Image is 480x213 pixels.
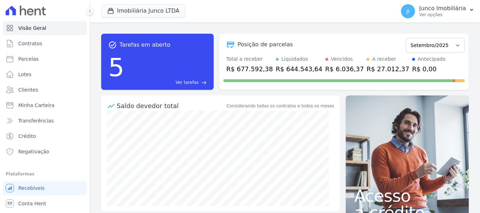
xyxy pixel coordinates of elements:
[119,41,170,49] span: Tarefas em aberto
[18,40,42,47] span: Contratos
[227,103,334,109] div: Considerando todos os contratos e todos os meses
[18,185,45,192] span: Recebíveis
[331,55,353,63] div: Vencidos
[226,55,273,63] div: Total a receber
[354,187,460,204] span: Acesso
[325,64,364,74] div: R$ 6.036,37
[3,98,87,112] a: Minha Carteira
[3,36,87,51] a: Contratos
[6,170,84,178] div: Plataformas
[3,67,87,81] a: Lotes
[108,49,124,86] div: 5
[3,129,87,143] a: Crédito
[419,12,466,18] p: Ver opções
[18,86,38,93] span: Clientes
[3,145,87,159] a: Negativação
[18,200,46,207] span: Conta Hent
[395,1,480,21] button: JI Junco Imobiliária Ver opções
[372,55,396,63] div: A receber
[3,52,87,66] a: Parcelas
[18,148,49,155] span: Negativação
[176,79,199,86] span: Ver tarefas
[117,101,225,111] div: Saldo devedor total
[412,64,446,74] div: R$ 0,00
[127,79,207,86] a: Ver tarefas east
[419,5,466,12] p: Junco Imobiliária
[407,9,409,14] span: JI
[18,25,46,32] span: Visão Geral
[18,71,32,78] span: Lotes
[3,83,87,97] a: Clientes
[3,21,87,35] a: Visão Geral
[3,181,87,195] a: Recebíveis
[226,64,273,74] div: R$ 677.592,38
[418,55,446,63] div: Antecipado
[18,55,39,62] span: Parcelas
[238,40,293,49] div: Posição de parcelas
[18,133,36,140] span: Crédito
[101,4,185,18] button: Imobiliária Junco LTDA
[18,102,54,109] span: Minha Carteira
[367,64,409,74] div: R$ 27.012,37
[276,64,323,74] div: R$ 644.543,64
[3,114,87,128] a: Transferências
[108,41,117,49] span: task_alt
[18,117,54,124] span: Transferências
[3,197,87,211] a: Conta Hent
[201,80,207,85] span: east
[281,55,308,63] div: Liquidados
